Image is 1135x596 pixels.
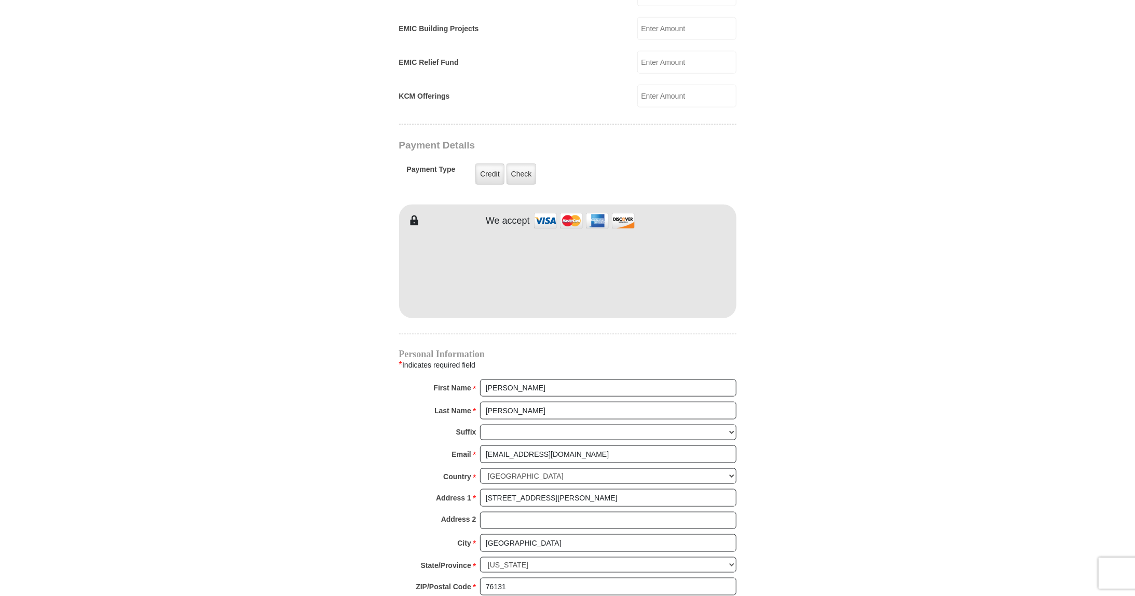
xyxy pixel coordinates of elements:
input: Enter Amount [637,17,736,40]
label: Check [507,164,537,185]
strong: Email [452,447,471,462]
label: EMIC Relief Fund [399,57,459,68]
strong: Last Name [434,403,471,418]
img: credit cards accepted [532,210,636,232]
strong: Address 2 [441,512,476,526]
div: Indicates required field [399,358,736,372]
h5: Payment Type [407,165,456,179]
label: KCM Offerings [399,91,450,102]
input: Enter Amount [637,51,736,74]
input: Enter Amount [637,85,736,107]
strong: Country [443,469,471,484]
strong: City [457,536,471,550]
strong: First Name [434,381,471,395]
label: Credit [475,164,504,185]
strong: ZIP/Postal Code [416,579,471,594]
strong: Address 1 [436,491,471,505]
strong: Suffix [456,425,476,439]
h4: Personal Information [399,350,736,358]
h4: We accept [486,215,530,227]
strong: State/Province [421,558,471,573]
label: EMIC Building Projects [399,23,479,34]
h3: Payment Details [399,140,664,152]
